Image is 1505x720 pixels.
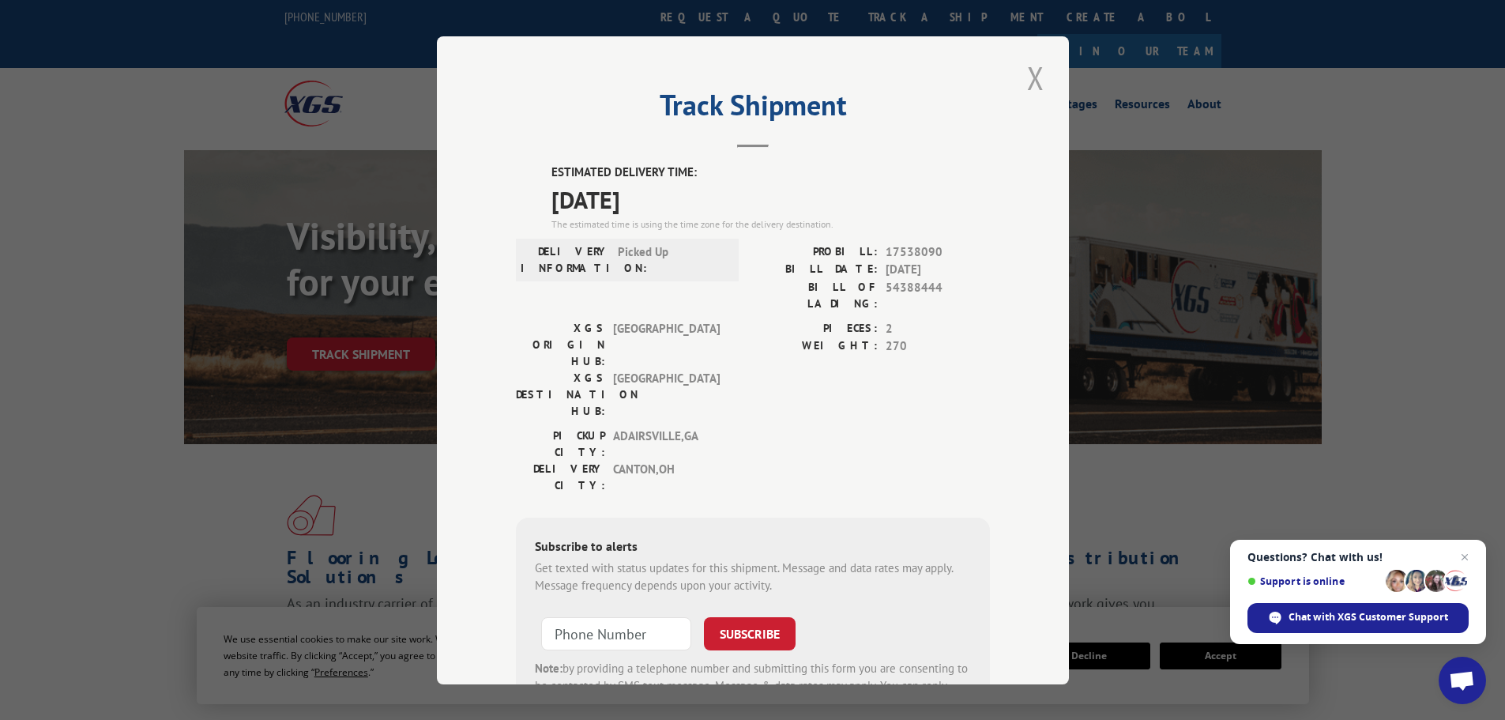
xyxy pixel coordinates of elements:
span: Picked Up [618,243,724,276]
span: Chat with XGS Customer Support [1247,603,1469,633]
span: [GEOGRAPHIC_DATA] [613,369,720,419]
label: DELIVERY CITY: [516,460,605,493]
a: Open chat [1439,657,1486,704]
button: Close modal [1022,56,1049,100]
span: CANTON , OH [613,460,720,493]
label: DELIVERY INFORMATION: [521,243,610,276]
button: SUBSCRIBE [704,616,796,650]
span: 17538090 [886,243,990,261]
h2: Track Shipment [516,94,990,124]
span: Questions? Chat with us! [1247,551,1469,564]
label: XGS DESTINATION HUB: [516,369,605,419]
span: [GEOGRAPHIC_DATA] [613,319,720,369]
label: WEIGHT: [753,337,878,356]
div: Subscribe to alerts [535,536,971,559]
span: 2 [886,319,990,337]
div: The estimated time is using the time zone for the delivery destination. [551,217,990,231]
span: 54388444 [886,278,990,311]
span: [DATE] [551,181,990,217]
span: Chat with XGS Customer Support [1289,610,1448,624]
label: BILL DATE: [753,261,878,279]
label: PIECES: [753,319,878,337]
div: by providing a telephone number and submitting this form you are consenting to be contacted by SM... [535,659,971,713]
span: ADAIRSVILLE , GA [613,427,720,460]
strong: Note: [535,660,562,675]
input: Phone Number [541,616,691,650]
label: XGS ORIGIN HUB: [516,319,605,369]
label: PROBILL: [753,243,878,261]
span: [DATE] [886,261,990,279]
label: BILL OF LADING: [753,278,878,311]
label: PICKUP CITY: [516,427,605,460]
span: Support is online [1247,575,1380,587]
div: Get texted with status updates for this shipment. Message and data rates may apply. Message frequ... [535,559,971,594]
span: 270 [886,337,990,356]
label: ESTIMATED DELIVERY TIME: [551,164,990,182]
